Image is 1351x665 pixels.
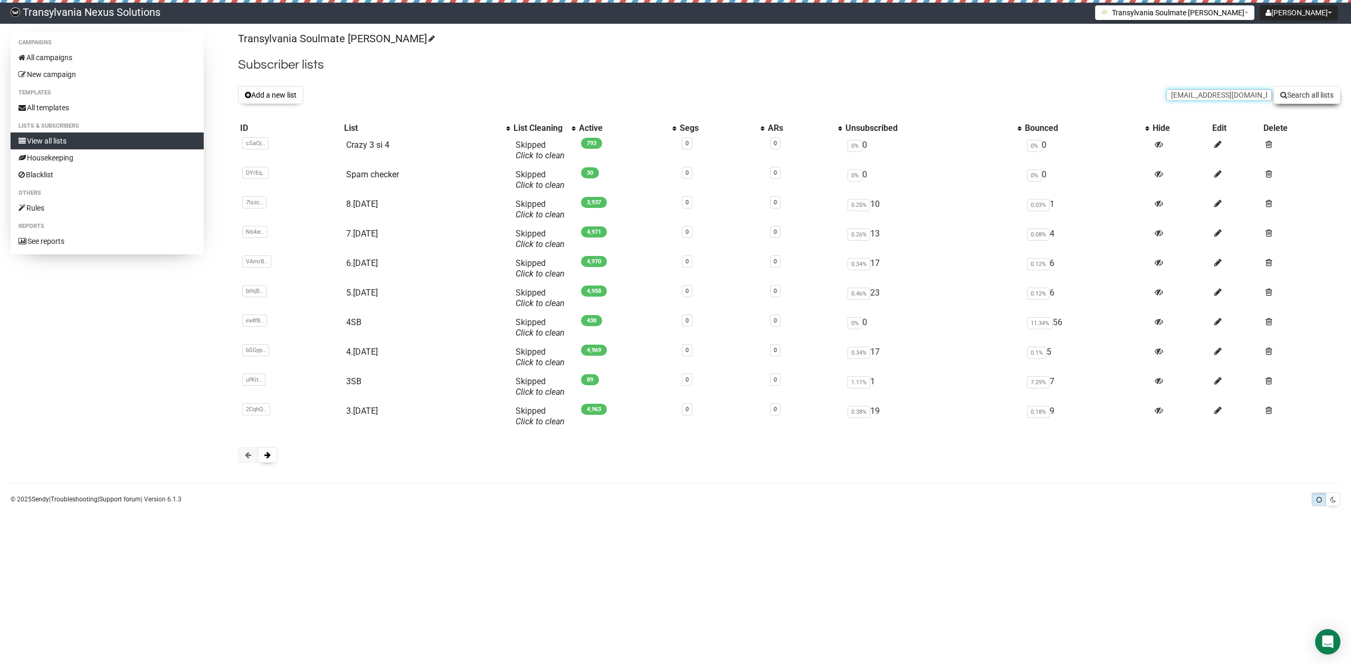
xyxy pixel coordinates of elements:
[1315,629,1340,654] div: Open Intercom Messenger
[774,288,777,294] a: 0
[686,347,689,354] a: 0
[11,99,204,116] a: All templates
[774,199,777,206] a: 0
[11,132,204,149] a: View all lists
[848,406,870,418] span: 0.38%
[516,317,565,338] span: Skipped
[1023,402,1150,431] td: 9
[511,121,577,136] th: List Cleaning: No sort applied, activate to apply an ascending sort
[686,258,689,265] a: 0
[1027,317,1053,329] span: 11.34%
[342,121,512,136] th: List: No sort applied, activate to apply an ascending sort
[1261,121,1340,136] th: Delete: No sort applied, sorting is disabled
[581,138,602,149] span: 793
[774,347,777,354] a: 0
[680,123,755,134] div: Segs
[581,315,602,326] span: 438
[1023,121,1150,136] th: Bounced: No sort applied, activate to apply an ascending sort
[848,169,862,182] span: 0%
[848,199,870,211] span: 0.25%
[843,254,1023,283] td: 17
[516,387,565,397] a: Click to clean
[238,32,433,45] a: Transylvania Soulmate [PERSON_NAME]
[346,317,361,327] a: 4SB
[774,169,777,176] a: 0
[843,372,1023,402] td: 1
[242,285,267,297] span: bthjB..
[1027,288,1050,300] span: 0.12%
[11,120,204,132] li: Lists & subscribers
[242,137,269,149] span: cSaOj..
[1027,229,1050,241] span: 0.08%
[1023,224,1150,254] td: 4
[238,121,342,136] th: ID: No sort applied, sorting is disabled
[242,196,267,208] span: 7lszc..
[516,376,565,397] span: Skipped
[242,167,269,179] span: DYrEq..
[843,165,1023,195] td: 0
[240,123,340,134] div: ID
[11,49,204,66] a: All campaigns
[11,36,204,49] li: Campaigns
[346,229,378,239] a: 7.[DATE]
[516,269,565,279] a: Click to clean
[843,195,1023,224] td: 10
[1025,123,1139,134] div: Bounced
[774,229,777,235] a: 0
[768,123,833,134] div: ARs
[581,197,607,208] span: 3,937
[32,496,49,503] a: Sendy
[11,233,204,250] a: See reports
[848,376,870,388] span: 1.11%
[1023,136,1150,165] td: 0
[581,167,599,178] span: 30
[1027,140,1042,152] span: 0%
[242,315,267,327] span: ex4f8..
[11,187,204,199] li: Others
[848,258,870,270] span: 0.34%
[346,376,361,386] a: 3SB
[11,149,204,166] a: Housekeeping
[99,496,141,503] a: Support forum
[774,140,777,147] a: 0
[1023,254,1150,283] td: 6
[843,283,1023,313] td: 23
[686,376,689,383] a: 0
[516,288,565,308] span: Skipped
[843,343,1023,372] td: 17
[516,199,565,220] span: Skipped
[11,7,20,17] img: 586cc6b7d8bc403f0c61b981d947c989
[848,317,862,329] span: 0%
[1027,199,1050,211] span: 0.03%
[1023,283,1150,313] td: 6
[1153,123,1209,134] div: Hide
[11,220,204,233] li: Reports
[1150,121,1211,136] th: Hide: No sort applied, sorting is disabled
[581,374,599,385] span: 89
[686,406,689,413] a: 0
[581,404,607,415] span: 4,963
[11,166,204,183] a: Blacklist
[346,347,378,357] a: 4.[DATE]
[843,402,1023,431] td: 19
[1260,5,1338,20] button: [PERSON_NAME]
[242,255,271,268] span: VAmrB..
[848,347,870,359] span: 0.34%
[843,224,1023,254] td: 13
[1273,86,1340,104] button: Search all lists
[1095,5,1254,20] button: Transylvania Soulmate [PERSON_NAME]
[1212,123,1259,134] div: Edit
[843,313,1023,343] td: 0
[774,317,777,324] a: 0
[51,496,98,503] a: Troubleshooting
[516,239,565,249] a: Click to clean
[686,288,689,294] a: 0
[513,123,566,134] div: List Cleaning
[1263,123,1338,134] div: Delete
[11,199,204,216] a: Rules
[346,288,378,298] a: 5.[DATE]
[11,87,204,99] li: Templates
[774,376,777,383] a: 0
[1023,313,1150,343] td: 56
[848,229,870,241] span: 0.26%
